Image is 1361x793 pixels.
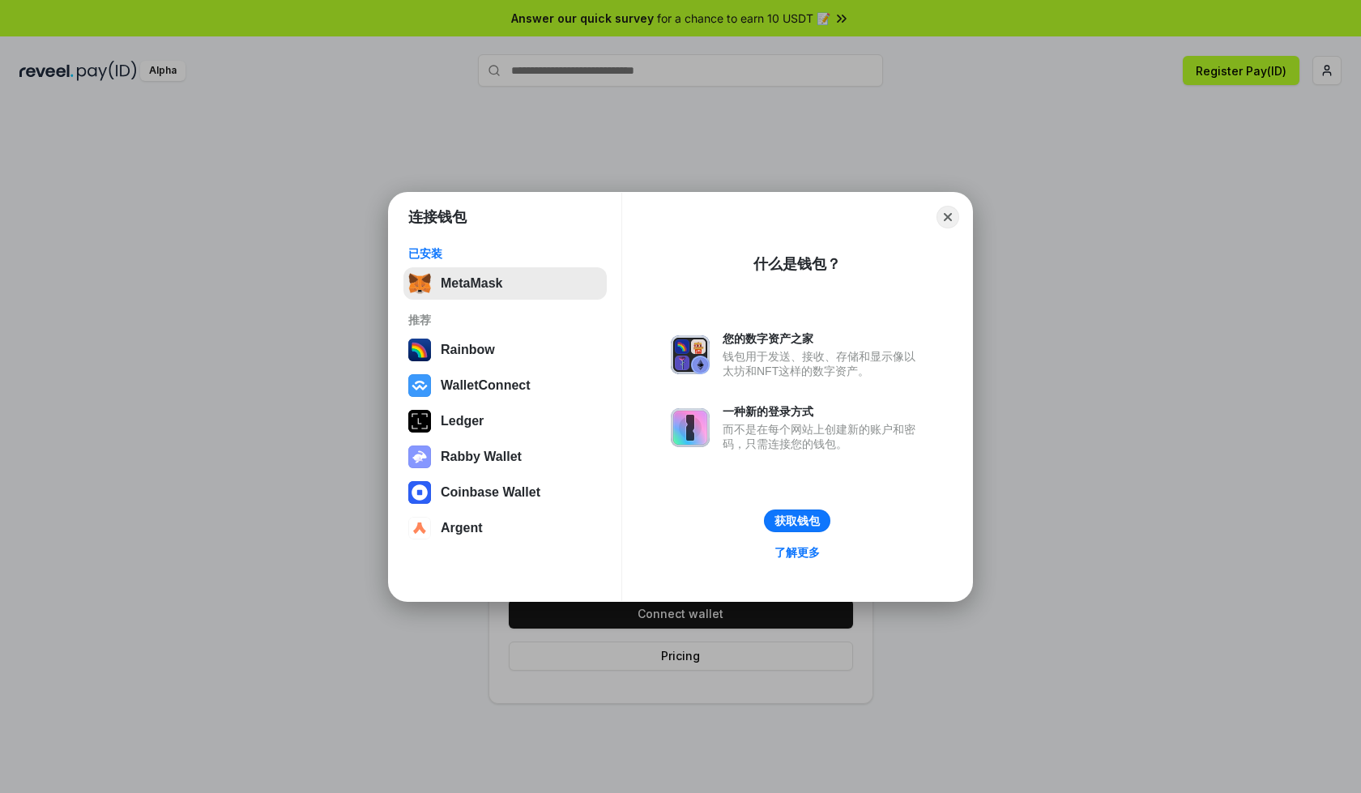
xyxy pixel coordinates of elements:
[408,313,602,327] div: 推荐
[441,450,522,464] div: Rabby Wallet
[671,408,710,447] img: svg+xml,%3Csvg%20xmlns%3D%22http%3A%2F%2Fwww.w3.org%2F2000%2Fsvg%22%20fill%3D%22none%22%20viewBox...
[774,545,820,560] div: 了解更多
[723,422,924,451] div: 而不是在每个网站上创建新的账户和密码，只需连接您的钱包。
[403,334,607,366] button: Rainbow
[774,514,820,528] div: 获取钱包
[408,207,467,227] h1: 连接钱包
[441,343,495,357] div: Rainbow
[441,521,483,535] div: Argent
[723,404,924,419] div: 一种新的登录方式
[723,331,924,346] div: 您的数字资产之家
[723,349,924,378] div: 钱包用于发送、接收、存储和显示像以太坊和NFT这样的数字资产。
[408,517,431,539] img: svg+xml,%3Csvg%20width%3D%2228%22%20height%3D%2228%22%20viewBox%3D%220%200%2028%2028%22%20fill%3D...
[408,446,431,468] img: svg+xml,%3Csvg%20xmlns%3D%22http%3A%2F%2Fwww.w3.org%2F2000%2Fsvg%22%20fill%3D%22none%22%20viewBox...
[403,369,607,402] button: WalletConnect
[441,276,502,291] div: MetaMask
[408,481,431,504] img: svg+xml,%3Csvg%20width%3D%2228%22%20height%3D%2228%22%20viewBox%3D%220%200%2028%2028%22%20fill%3D...
[408,339,431,361] img: svg+xml,%3Csvg%20width%3D%22120%22%20height%3D%22120%22%20viewBox%3D%220%200%20120%20120%22%20fil...
[408,410,431,433] img: svg+xml,%3Csvg%20xmlns%3D%22http%3A%2F%2Fwww.w3.org%2F2000%2Fsvg%22%20width%3D%2228%22%20height%3...
[403,441,607,473] button: Rabby Wallet
[765,542,830,563] a: 了解更多
[764,509,830,532] button: 获取钱包
[403,405,607,437] button: Ledger
[936,206,959,228] button: Close
[753,254,841,274] div: 什么是钱包？
[403,512,607,544] button: Argent
[408,246,602,261] div: 已安装
[403,267,607,300] button: MetaMask
[408,374,431,397] img: svg+xml,%3Csvg%20width%3D%2228%22%20height%3D%2228%22%20viewBox%3D%220%200%2028%2028%22%20fill%3D...
[671,335,710,374] img: svg+xml,%3Csvg%20xmlns%3D%22http%3A%2F%2Fwww.w3.org%2F2000%2Fsvg%22%20fill%3D%22none%22%20viewBox...
[403,476,607,509] button: Coinbase Wallet
[408,272,431,295] img: svg+xml,%3Csvg%20fill%3D%22none%22%20height%3D%2233%22%20viewBox%3D%220%200%2035%2033%22%20width%...
[441,485,540,500] div: Coinbase Wallet
[441,378,531,393] div: WalletConnect
[441,414,484,428] div: Ledger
